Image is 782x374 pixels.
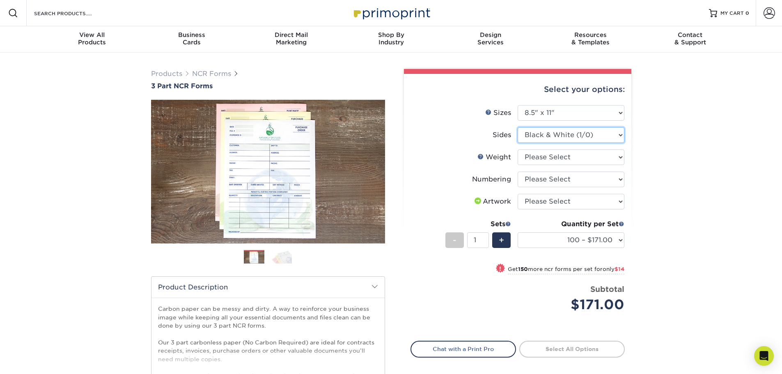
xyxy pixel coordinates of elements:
div: Marketing [241,31,341,46]
a: Contact& Support [640,26,740,53]
strong: 150 [518,266,528,272]
div: Cards [142,31,241,46]
img: NCR Forms 01 [244,250,264,265]
span: 0 [745,10,749,16]
div: Sides [493,130,511,140]
a: Shop ByIndustry [341,26,441,53]
a: NCR Forms [192,70,231,78]
img: NCR Forms 02 [271,250,292,264]
img: Primoprint [350,4,432,22]
span: Design [441,31,541,39]
a: Products [151,70,182,78]
div: Numbering [472,174,511,184]
span: + [499,234,504,246]
a: BusinessCards [142,26,241,53]
strong: Subtotal [590,285,624,294]
img: 3 Part NCR Forms 01 [151,91,385,252]
span: View All [42,31,142,39]
input: SEARCH PRODUCTS..... [33,8,113,18]
div: & Support [640,31,740,46]
a: Resources& Templates [541,26,640,53]
span: ! [499,264,501,273]
span: - [453,234,456,246]
div: Services [441,31,541,46]
div: Industry [341,31,441,46]
small: Get more ncr forms per set for [508,266,624,274]
span: $14 [615,266,624,272]
span: Resources [541,31,640,39]
span: Shop By [341,31,441,39]
span: MY CART [720,10,744,17]
a: Direct MailMarketing [241,26,341,53]
div: $171.00 [524,295,624,314]
span: only [603,266,624,272]
div: Sets [445,219,511,229]
h2: Product Description [151,277,385,298]
span: Contact [640,31,740,39]
a: Select All Options [519,341,625,357]
div: Weight [477,152,511,162]
div: Quantity per Set [518,219,624,229]
span: 3 Part NCR Forms [151,82,213,90]
span: Direct Mail [241,31,341,39]
div: Sizes [485,108,511,118]
a: Chat with a Print Pro [410,341,516,357]
span: Business [142,31,241,39]
a: View AllProducts [42,26,142,53]
div: Select your options: [410,74,625,105]
div: Artwork [473,197,511,207]
div: & Templates [541,31,640,46]
a: DesignServices [441,26,541,53]
a: 3 Part NCR Forms [151,82,385,90]
div: Products [42,31,142,46]
div: Open Intercom Messenger [754,346,774,366]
